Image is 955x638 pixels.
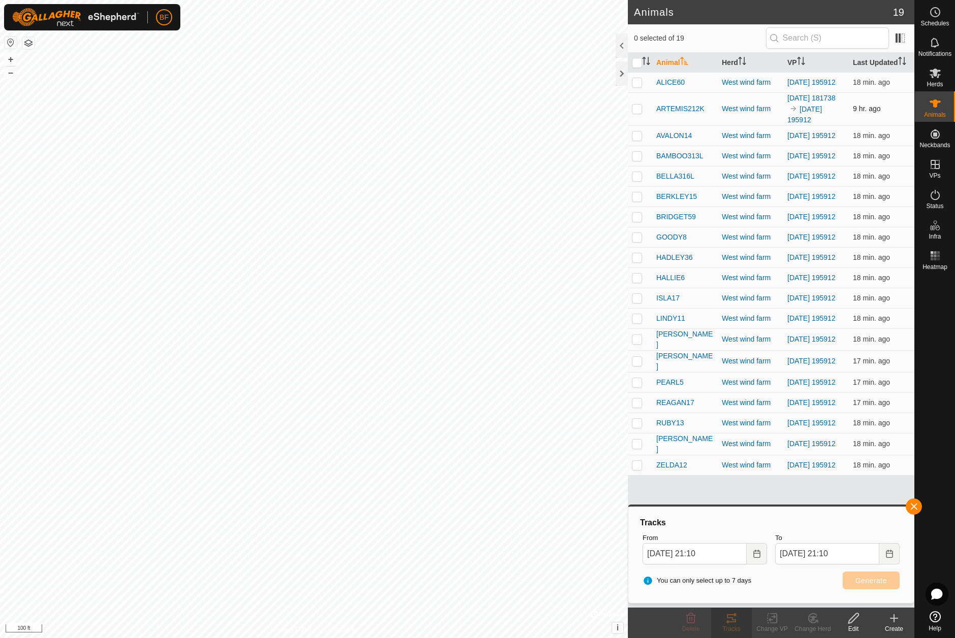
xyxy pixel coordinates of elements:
span: i [617,623,619,632]
label: To [775,533,900,543]
span: BELLA316L [656,171,694,182]
th: Animal [652,53,718,73]
div: West wind farm [722,77,779,88]
label: From [643,533,767,543]
div: West wind farm [722,460,779,471]
a: [DATE] 195912 [787,105,822,124]
div: West wind farm [722,191,779,202]
p-sorticon: Activate to sort [642,58,650,66]
span: BAMBOO313L [656,151,704,161]
a: [DATE] 195912 [787,419,836,427]
p-sorticon: Activate to sort [797,58,805,66]
img: Gallagher Logo [12,8,139,26]
span: Aug 21, 2025 at 8:52 PM [853,233,890,241]
a: [DATE] 195912 [787,78,836,86]
span: Aug 21, 2025 at 8:52 PM [853,378,890,386]
button: Generate [843,572,900,589]
div: West wind farm [722,151,779,161]
span: Aug 21, 2025 at 8:52 PM [853,440,890,448]
span: Aug 21, 2025 at 8:52 PM [853,357,890,365]
span: Aug 21, 2025 at 8:52 PM [853,461,890,469]
span: Aug 21, 2025 at 8:52 PM [853,294,890,302]
span: Aug 21, 2025 at 8:52 PM [853,78,890,86]
p-sorticon: Activate to sort [680,58,688,66]
div: Create [874,624,914,633]
div: West wind farm [722,171,779,182]
div: West wind farm [722,356,779,366]
div: West wind farm [722,418,779,428]
div: West wind farm [722,232,779,243]
span: RUBY13 [656,418,684,428]
div: West wind farm [722,377,779,388]
span: ALICE60 [656,77,685,88]
a: [DATE] 195912 [787,314,836,322]
div: Edit [833,624,874,633]
a: [DATE] 195912 [787,357,836,365]
div: West wind farm [722,252,779,263]
span: Aug 21, 2025 at 8:52 PM [853,192,890,200]
div: West wind farm [722,104,779,114]
span: VPs [929,173,940,179]
span: Heatmap [922,264,947,270]
span: GOODY8 [656,232,687,243]
div: Tracks [639,517,904,529]
div: West wind farm [722,334,779,345]
div: West wind farm [722,313,779,324]
a: Contact Us [324,625,354,634]
div: West wind farm [722,293,779,304]
div: Change Herd [792,624,833,633]
span: Status [926,203,943,209]
span: Aug 21, 2025 at 8:52 PM [853,398,890,407]
th: Herd [718,53,783,73]
span: Aug 21, 2025 at 8:52 PM [853,419,890,427]
p-sorticon: Activate to sort [738,58,746,66]
span: LINDY11 [656,313,685,324]
span: [PERSON_NAME] [656,433,714,455]
a: [DATE] 195912 [787,335,836,343]
button: i [612,622,623,633]
span: Aug 21, 2025 at 8:52 PM [853,335,890,343]
img: to [789,105,798,113]
div: West wind farm [722,212,779,222]
span: Notifications [918,51,951,57]
a: [DATE] 195912 [787,213,836,221]
span: Schedules [920,20,949,26]
a: [DATE] 181738 [787,94,836,102]
a: Help [915,607,955,635]
p-sorticon: Activate to sort [898,58,906,66]
span: HADLEY36 [656,252,693,263]
span: Infra [929,233,941,240]
a: [DATE] 195912 [787,440,836,448]
span: Aug 21, 2025 at 8:52 PM [853,131,890,140]
span: You can only select up to 7 days [643,576,751,586]
a: [DATE] 195912 [787,172,836,180]
a: [DATE] 195912 [787,253,836,261]
span: 19 [893,5,904,20]
a: [DATE] 195912 [787,378,836,386]
span: Generate [855,577,887,585]
button: Reset Map [5,37,17,49]
button: Choose Date [879,543,900,564]
span: ISLA17 [656,293,680,304]
th: VP [783,53,849,73]
a: [DATE] 195912 [787,294,836,302]
div: West wind farm [722,439,779,449]
span: Aug 21, 2025 at 8:52 PM [853,274,890,282]
button: Choose Date [747,543,767,564]
span: Neckbands [919,142,950,148]
div: West wind farm [722,273,779,283]
span: BRIDGET59 [656,212,696,222]
a: [DATE] 195912 [787,461,836,469]
input: Search (S) [766,27,889,49]
span: Aug 21, 2025 at 8:52 PM [853,152,890,160]
button: – [5,66,17,79]
span: Aug 21, 2025 at 8:52 PM [853,213,890,221]
div: West wind farm [722,130,779,141]
a: Privacy Policy [274,625,312,634]
span: AVALON14 [656,130,692,141]
a: [DATE] 195912 [787,152,836,160]
div: Tracks [711,624,752,633]
span: Delete [682,625,700,632]
span: PEARL5 [656,377,684,388]
span: BERKLEY15 [656,191,697,202]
